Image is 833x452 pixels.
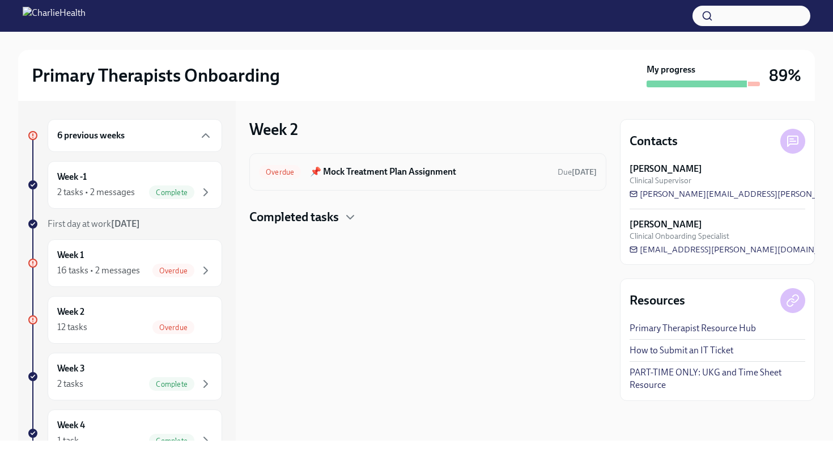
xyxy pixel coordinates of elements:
[27,218,222,230] a: First day at work[DATE]
[149,437,194,445] span: Complete
[152,323,194,332] span: Overdue
[57,321,87,333] div: 12 tasks
[310,166,549,178] h6: 📌 Mock Treatment Plan Assignment
[149,188,194,197] span: Complete
[149,380,194,388] span: Complete
[630,292,685,309] h4: Resources
[249,209,339,226] h4: Completed tasks
[57,129,125,142] h6: 6 previous weeks
[27,353,222,400] a: Week 32 tasksComplete
[630,231,729,242] span: Clinical Onboarding Specialist
[630,163,702,175] strong: [PERSON_NAME]
[27,161,222,209] a: Week -12 tasks • 2 messagesComplete
[630,175,691,186] span: Clinical Supervisor
[630,344,733,357] a: How to Submit an IT Ticket
[48,218,140,229] span: First day at work
[152,267,194,275] span: Overdue
[630,218,702,231] strong: [PERSON_NAME]
[57,306,84,318] h6: Week 2
[259,163,597,181] a: Overdue📌 Mock Treatment Plan AssignmentDue[DATE]
[57,378,83,390] div: 2 tasks
[57,249,84,261] h6: Week 1
[111,218,140,229] strong: [DATE]
[57,419,85,432] h6: Week 4
[630,322,756,335] a: Primary Therapist Resource Hub
[57,264,140,277] div: 16 tasks • 2 messages
[769,65,801,86] h3: 89%
[558,167,597,178] span: August 8th, 2025 09:00
[572,167,597,177] strong: [DATE]
[630,133,678,150] h4: Contacts
[57,171,87,183] h6: Week -1
[249,209,606,226] div: Completed tasks
[647,64,695,76] strong: My progress
[48,119,222,152] div: 6 previous weeks
[32,64,280,87] h2: Primary Therapists Onboarding
[57,186,135,198] div: 2 tasks • 2 messages
[249,119,298,140] h3: Week 2
[23,7,86,25] img: CharlieHealth
[630,366,805,391] a: PART-TIME ONLY: UKG and Time Sheet Resource
[27,296,222,344] a: Week 212 tasksOverdue
[259,168,301,176] span: Overdue
[27,239,222,287] a: Week 116 tasks • 2 messagesOverdue
[57,434,79,447] div: 1 task
[558,167,597,177] span: Due
[57,362,85,375] h6: Week 3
